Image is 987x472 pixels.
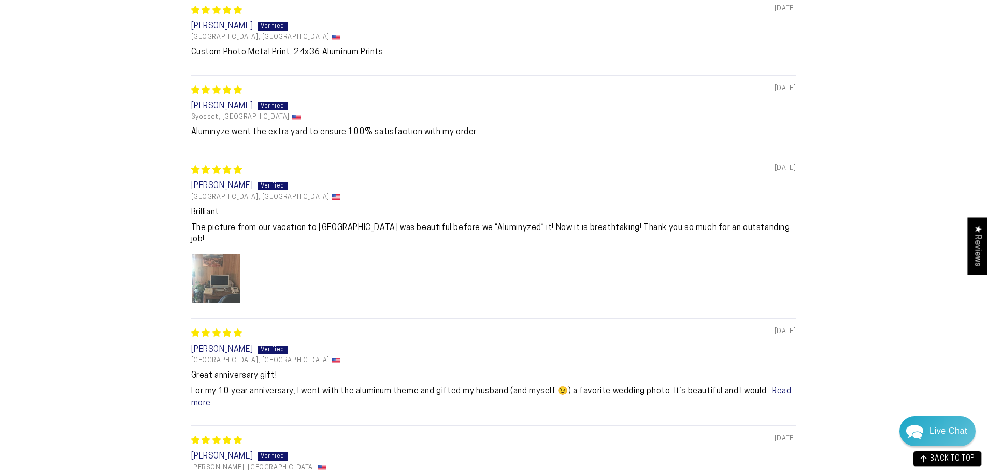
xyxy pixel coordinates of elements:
span: [DATE] [775,434,796,444]
b: Brilliant [191,207,796,218]
span: 5 star review [191,87,242,95]
span: [DATE] [775,327,796,336]
span: [PERSON_NAME] [191,102,253,110]
img: User picture [192,254,240,303]
span: [PERSON_NAME] [191,452,253,461]
img: US [332,35,340,40]
span: BACK TO TOP [930,455,975,463]
span: [GEOGRAPHIC_DATA], [GEOGRAPHIC_DATA] [191,356,330,365]
span: Syosset, [GEOGRAPHIC_DATA] [191,113,290,121]
img: US [332,358,340,364]
p: For my 10 year anniversary, I went with the aluminum theme and gifted my husband (and myself 😉) a... [191,385,796,409]
span: [GEOGRAPHIC_DATA], [GEOGRAPHIC_DATA] [191,33,330,41]
a: Read more [191,387,792,407]
span: [GEOGRAPHIC_DATA], [GEOGRAPHIC_DATA] [191,193,330,202]
span: [PERSON_NAME], [GEOGRAPHIC_DATA] [191,464,316,472]
span: [DATE] [775,4,796,13]
p: Custom Photo Metal Print, 24x36 Aluminum Prints [191,47,796,58]
p: The picture from our vacation to [GEOGRAPHIC_DATA] was beautiful before we “Aluminyzed” it! Now i... [191,222,796,246]
img: US [318,465,326,470]
img: US [332,194,340,200]
span: [PERSON_NAME] [191,182,253,190]
span: 5 star review [191,437,242,445]
span: [PERSON_NAME] [191,346,253,354]
span: [DATE] [775,164,796,173]
p: Aluminyze went the extra yard to ensure 100% satisfaction with my order. [191,126,796,138]
span: 5 star review [191,7,242,15]
a: Link to user picture 1 [191,254,241,304]
div: Contact Us Directly [929,416,967,446]
img: US [292,115,301,120]
span: 5 star review [191,330,242,338]
b: Great anniversary gift! [191,370,796,381]
span: [PERSON_NAME] [191,22,253,31]
div: Click to open Judge.me floating reviews tab [967,217,987,275]
span: 5 star review [191,166,242,175]
span: [DATE] [775,84,796,93]
div: Chat widget toggle [899,416,976,446]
